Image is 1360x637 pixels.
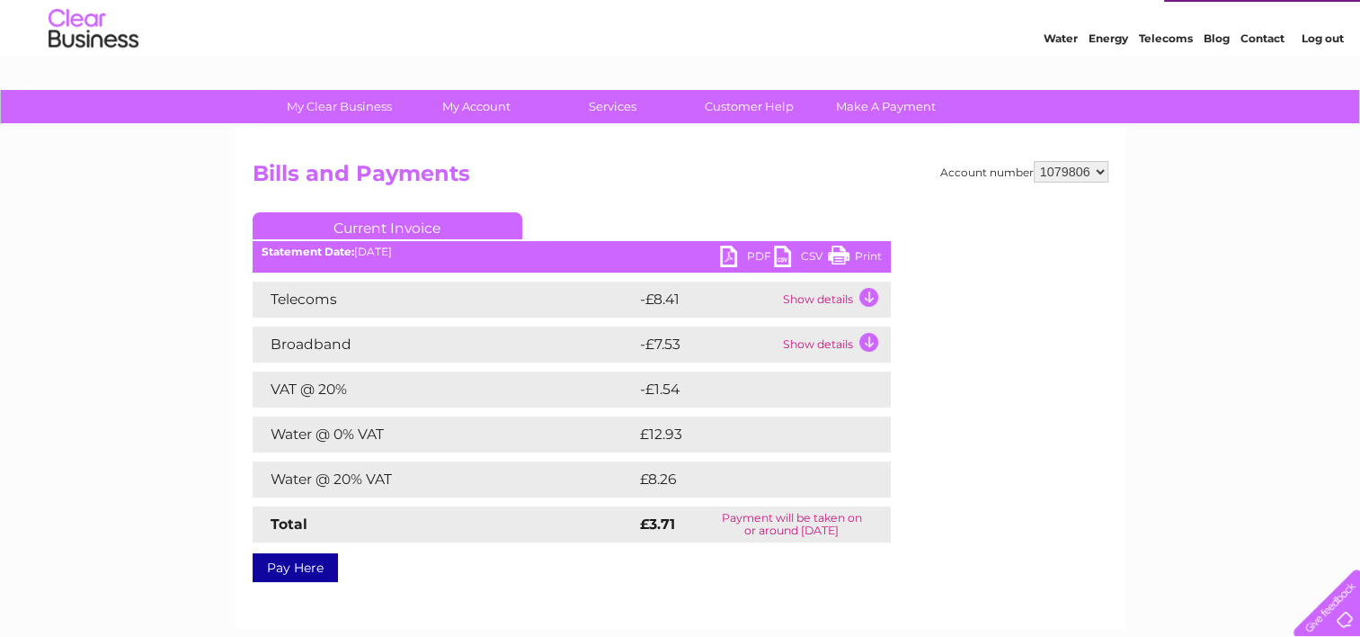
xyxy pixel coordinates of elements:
a: Log out [1301,76,1343,90]
a: PDF [720,246,774,272]
a: My Account [402,90,550,123]
div: Account number [940,161,1108,183]
div: Clear Business is a trading name of Verastar Limited (registered in [GEOGRAPHIC_DATA] No. 3667643... [256,10,1106,87]
a: Blog [1204,76,1230,90]
td: £12.93 [636,417,853,453]
td: -£7.53 [636,327,778,363]
td: Show details [778,282,891,318]
td: £8.26 [636,462,849,498]
img: logo.png [48,47,139,102]
strong: Total [271,516,307,533]
div: [DATE] [253,246,891,258]
td: Water @ 20% VAT [253,462,636,498]
a: 0333 014 3131 [1021,9,1145,31]
td: Broadband [253,327,636,363]
a: My Clear Business [265,90,413,123]
b: Statement Date: [262,245,354,258]
a: Services [538,90,687,123]
td: Show details [778,327,891,363]
td: VAT @ 20% [253,372,636,408]
a: Contact [1240,76,1284,90]
td: Water @ 0% VAT [253,417,636,453]
a: Customer Help [675,90,823,123]
a: Make A Payment [812,90,960,123]
a: Water [1044,76,1078,90]
a: CSV [774,246,828,272]
a: Energy [1089,76,1128,90]
a: Pay Here [253,553,338,582]
a: Print [828,246,882,272]
td: -£8.41 [636,282,778,318]
strong: £3.71 [640,516,675,533]
td: Telecoms [253,282,636,318]
td: -£1.54 [636,372,851,408]
td: Payment will be taken on or around [DATE] [693,507,890,543]
h2: Bills and Payments [253,161,1108,195]
a: Telecoms [1139,76,1193,90]
a: Current Invoice [253,212,522,239]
